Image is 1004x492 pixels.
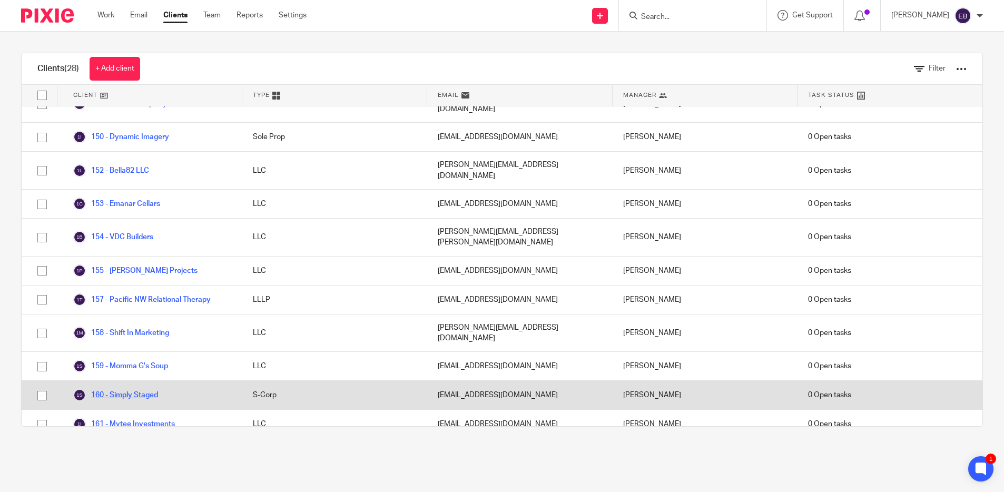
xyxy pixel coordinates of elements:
[427,286,612,314] div: [EMAIL_ADDRESS][DOMAIN_NAME]
[130,10,147,21] a: Email
[37,63,79,74] h1: Clients
[427,381,612,409] div: [EMAIL_ADDRESS][DOMAIN_NAME]
[808,419,851,429] span: 0 Open tasks
[73,264,198,277] a: 155 - [PERSON_NAME] Projects
[73,198,86,210] img: svg%3E
[73,91,97,100] span: Client
[237,10,263,21] a: Reports
[73,198,160,210] a: 153 - Emanar Cellars
[792,12,833,19] span: Get Support
[438,91,459,100] span: Email
[73,164,86,177] img: svg%3E
[73,231,153,243] a: 154 - VDC Builders
[427,219,612,256] div: [PERSON_NAME][EMAIL_ADDRESS][PERSON_NAME][DOMAIN_NAME]
[90,57,140,81] a: + Add client
[242,286,427,314] div: LLLP
[613,410,798,438] div: [PERSON_NAME]
[73,360,168,372] a: 159 - Momma G's Soup
[427,410,612,438] div: [EMAIL_ADDRESS][DOMAIN_NAME]
[808,91,854,100] span: Task Status
[279,10,307,21] a: Settings
[163,10,188,21] a: Clients
[427,314,612,352] div: [PERSON_NAME][EMAIL_ADDRESS][DOMAIN_NAME]
[427,190,612,218] div: [EMAIL_ADDRESS][DOMAIN_NAME]
[613,190,798,218] div: [PERSON_NAME]
[73,389,158,401] a: 160 - Simply Staged
[253,91,270,100] span: Type
[891,10,949,21] p: [PERSON_NAME]
[73,327,169,339] a: 158 - Shift In Marketing
[954,7,971,24] img: svg%3E
[242,152,427,189] div: LLC
[613,152,798,189] div: [PERSON_NAME]
[808,232,851,242] span: 0 Open tasks
[73,231,86,243] img: svg%3E
[73,293,211,306] a: 157 - Pacific NW Relational Therapy
[623,91,656,100] span: Manager
[242,352,427,380] div: LLC
[808,361,851,371] span: 0 Open tasks
[427,352,612,380] div: [EMAIL_ADDRESS][DOMAIN_NAME]
[808,265,851,276] span: 0 Open tasks
[640,13,735,22] input: Search
[808,390,851,400] span: 0 Open tasks
[808,199,851,209] span: 0 Open tasks
[929,65,946,72] span: Filter
[808,294,851,305] span: 0 Open tasks
[73,418,86,430] img: svg%3E
[613,219,798,256] div: [PERSON_NAME]
[242,314,427,352] div: LLC
[613,352,798,380] div: [PERSON_NAME]
[613,381,798,409] div: [PERSON_NAME]
[242,381,427,409] div: S-Corp
[64,64,79,73] span: (28)
[808,165,851,176] span: 0 Open tasks
[427,257,612,285] div: [EMAIL_ADDRESS][DOMAIN_NAME]
[73,164,149,177] a: 152 - Bella82 LLC
[613,257,798,285] div: [PERSON_NAME]
[242,219,427,256] div: LLC
[808,328,851,338] span: 0 Open tasks
[242,190,427,218] div: LLC
[73,418,175,430] a: 161 - Mytee Investments
[242,123,427,151] div: Sole Prop
[242,257,427,285] div: LLC
[73,360,86,372] img: svg%3E
[32,85,52,105] input: Select all
[21,8,74,23] img: Pixie
[73,389,86,401] img: svg%3E
[203,10,221,21] a: Team
[242,410,427,438] div: LLC
[427,152,612,189] div: [PERSON_NAME][EMAIL_ADDRESS][DOMAIN_NAME]
[73,131,169,143] a: 150 - Dynamic Imagery
[73,131,86,143] img: svg%3E
[808,132,851,142] span: 0 Open tasks
[73,293,86,306] img: svg%3E
[427,123,612,151] div: [EMAIL_ADDRESS][DOMAIN_NAME]
[613,286,798,314] div: [PERSON_NAME]
[73,327,86,339] img: svg%3E
[986,454,996,464] div: 1
[613,123,798,151] div: [PERSON_NAME]
[613,314,798,352] div: [PERSON_NAME]
[73,264,86,277] img: svg%3E
[97,10,114,21] a: Work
